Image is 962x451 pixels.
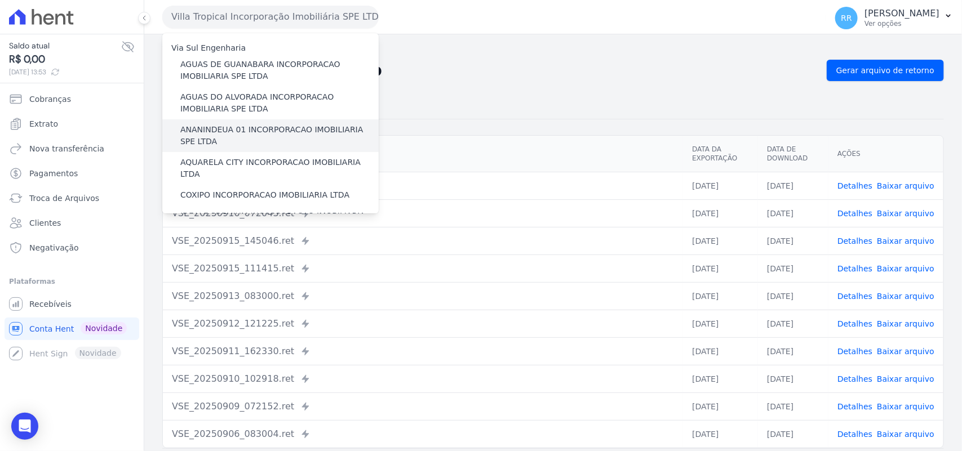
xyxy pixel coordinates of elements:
td: [DATE] [683,392,758,420]
div: VSE_20250910_102918.ret [172,372,674,386]
label: COXIPO INCORPORACAO IMOBILIARIA LTDA [180,189,349,201]
label: AGUAS DE GUANABARA INCORPORACAO IMOBILIARIA SPE LTDA [180,59,379,82]
label: Via Sul Engenharia [171,43,246,52]
span: Extrato [29,118,58,130]
a: Clientes [5,212,139,234]
a: Conta Hent Novidade [5,318,139,340]
td: [DATE] [758,172,828,199]
td: [DATE] [758,254,828,282]
td: [DATE] [758,199,828,227]
a: Baixar arquivo [877,402,934,411]
a: Detalhes [837,402,872,411]
span: RR [841,14,852,22]
div: Plataformas [9,275,135,288]
label: AGUAS DO ALVORADA INCORPORACAO IMOBILIARIA SPE LTDA [180,91,379,115]
div: Open Intercom Messenger [11,413,38,440]
button: Villa Tropical Incorporação Imobiliária SPE LTDA [162,6,379,28]
a: Extrato [5,113,139,135]
a: Cobranças [5,88,139,110]
a: Baixar arquivo [877,347,934,356]
span: Recebíveis [29,298,72,310]
a: Detalhes [837,374,872,383]
div: VSE_20250911_162330.ret [172,345,674,358]
a: Baixar arquivo [877,430,934,439]
td: [DATE] [758,420,828,448]
span: Saldo atual [9,40,121,52]
a: Recebíveis [5,293,139,315]
th: Data de Download [758,136,828,172]
td: [DATE] [683,199,758,227]
td: [DATE] [683,172,758,199]
a: Detalhes [837,264,872,273]
p: Ver opções [865,19,939,28]
td: [DATE] [683,254,758,282]
a: Detalhes [837,430,872,439]
label: AQUARELA CITY INCORPORACAO IMOBILIARIA LTDA [180,157,379,180]
td: [DATE] [758,282,828,310]
span: Cobranças [29,93,71,105]
div: VSE_20250917_071251.ret [172,179,674,193]
button: RR [PERSON_NAME] Ver opções [826,2,962,34]
a: Baixar arquivo [877,236,934,245]
span: R$ 0,00 [9,52,121,67]
a: Baixar arquivo [877,264,934,273]
a: Gerar arquivo de retorno [827,60,944,81]
td: [DATE] [683,337,758,365]
td: [DATE] [683,310,758,337]
span: Nova transferência [29,143,104,154]
a: Detalhes [837,236,872,245]
a: Detalhes [837,292,872,301]
td: [DATE] [758,337,828,365]
th: Arquivo [163,136,683,172]
a: Troca de Arquivos [5,187,139,209]
a: Baixar arquivo [877,181,934,190]
div: VSE_20250915_145046.ret [172,234,674,248]
td: [DATE] [683,365,758,392]
a: Pagamentos [5,162,139,185]
div: VSE_20250906_083004.ret [172,427,674,441]
div: VSE_20250915_111415.ret [172,262,674,275]
label: IDEALE PREMIUM INCORPORACAO IMOBILIARIA LTDA [180,210,379,234]
span: Gerar arquivo de retorno [836,65,934,76]
nav: Sidebar [9,88,135,365]
span: Novidade [81,322,127,334]
a: Detalhes [837,181,872,190]
span: Negativação [29,242,79,253]
td: [DATE] [758,310,828,337]
a: Negativação [5,236,139,259]
a: Detalhes [837,347,872,356]
a: Baixar arquivo [877,209,934,218]
td: [DATE] [683,420,758,448]
td: [DATE] [758,227,828,254]
a: Detalhes [837,209,872,218]
p: [PERSON_NAME] [865,8,939,19]
td: [DATE] [683,227,758,254]
td: [DATE] [683,282,758,310]
a: Detalhes [837,319,872,328]
label: ANANINDEUA 01 INCORPORACAO IMOBILIARIA SPE LTDA [180,124,379,148]
span: Pagamentos [29,168,78,179]
a: Nova transferência [5,137,139,160]
td: [DATE] [758,392,828,420]
div: VSE_20250913_083000.ret [172,289,674,303]
div: VSE_20250909_072152.ret [172,400,674,413]
a: Baixar arquivo [877,374,934,383]
td: [DATE] [758,365,828,392]
nav: Breadcrumb [162,43,944,55]
a: Baixar arquivo [877,319,934,328]
a: Baixar arquivo [877,292,934,301]
span: [DATE] 13:53 [9,67,121,77]
h2: Exportações de Retorno [162,62,818,78]
span: Conta Hent [29,323,74,334]
th: Ações [828,136,943,172]
div: VSE_20250912_121225.ret [172,317,674,331]
div: VSE_20250916_072043.ret [172,207,674,220]
span: Clientes [29,217,61,229]
th: Data da Exportação [683,136,758,172]
span: Troca de Arquivos [29,193,99,204]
